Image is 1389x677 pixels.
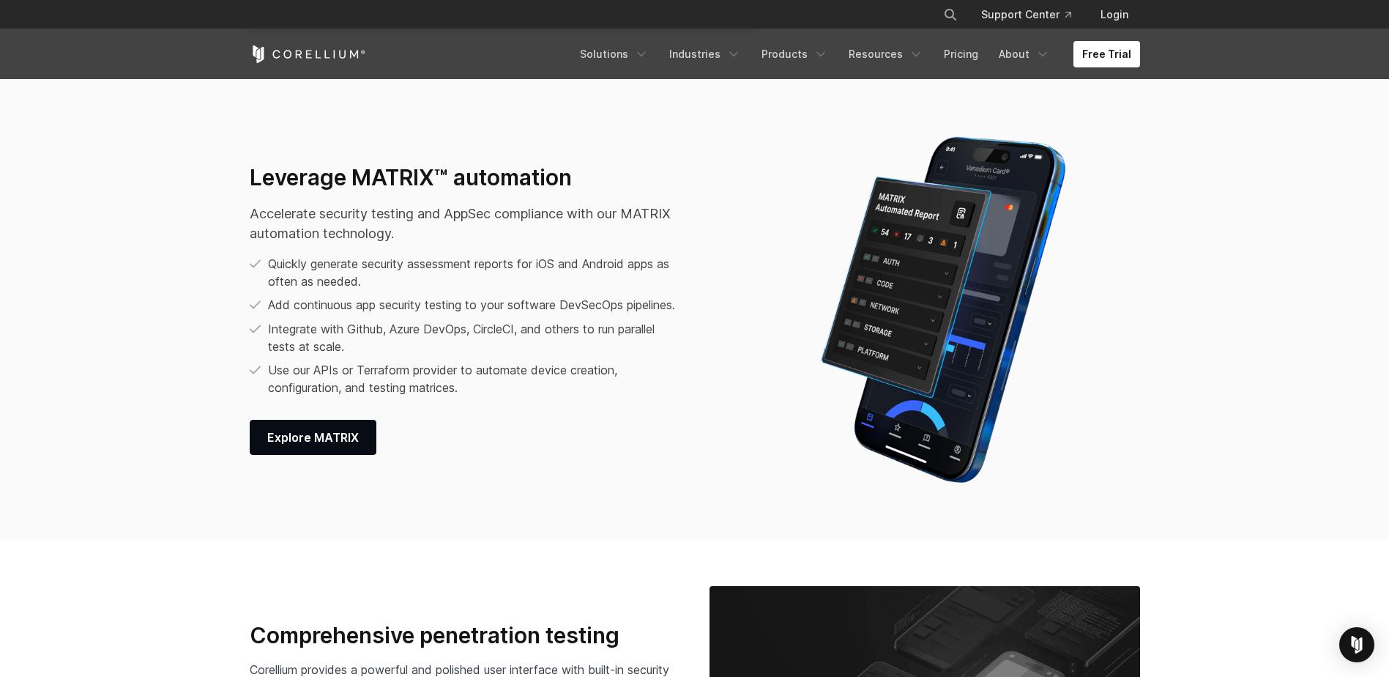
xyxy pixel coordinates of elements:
[1339,627,1374,662] div: Open Intercom Messenger
[571,41,658,67] a: Solutions
[267,429,359,446] span: Explore MATRIX
[753,41,837,67] a: Products
[937,1,964,28] button: Search
[250,622,680,650] h3: Comprehensive penetration testing
[268,255,685,290] p: Quickly generate security assessment reports for iOS and Android apps as often as needed.
[250,361,685,396] li: Use our APIs or Terraform provider to automate device creation, configuration, and testing matrices.
[969,1,1083,28] a: Support Center
[250,45,366,63] a: Corellium Home
[1073,41,1140,67] a: Free Trial
[268,320,685,355] p: Integrate with Github, Azure DevOps, CircleCI, and others to run parallel tests at scale.
[250,420,376,455] a: Explore MATRIX
[935,41,987,67] a: Pricing
[660,41,750,67] a: Industries
[990,41,1059,67] a: About
[840,41,932,67] a: Resources
[268,296,675,314] p: Add continuous app security testing to your software DevSecOps pipelines.
[1089,1,1140,28] a: Login
[786,127,1101,493] img: Corellium MATRIX automated report on iPhone showing app vulnerability test results across securit...
[250,204,685,243] p: Accelerate security testing and AppSec compliance with our MATRIX automation technology.
[571,41,1140,67] div: Navigation Menu
[250,164,685,192] h3: Leverage MATRIX™ automation
[926,1,1140,28] div: Navigation Menu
